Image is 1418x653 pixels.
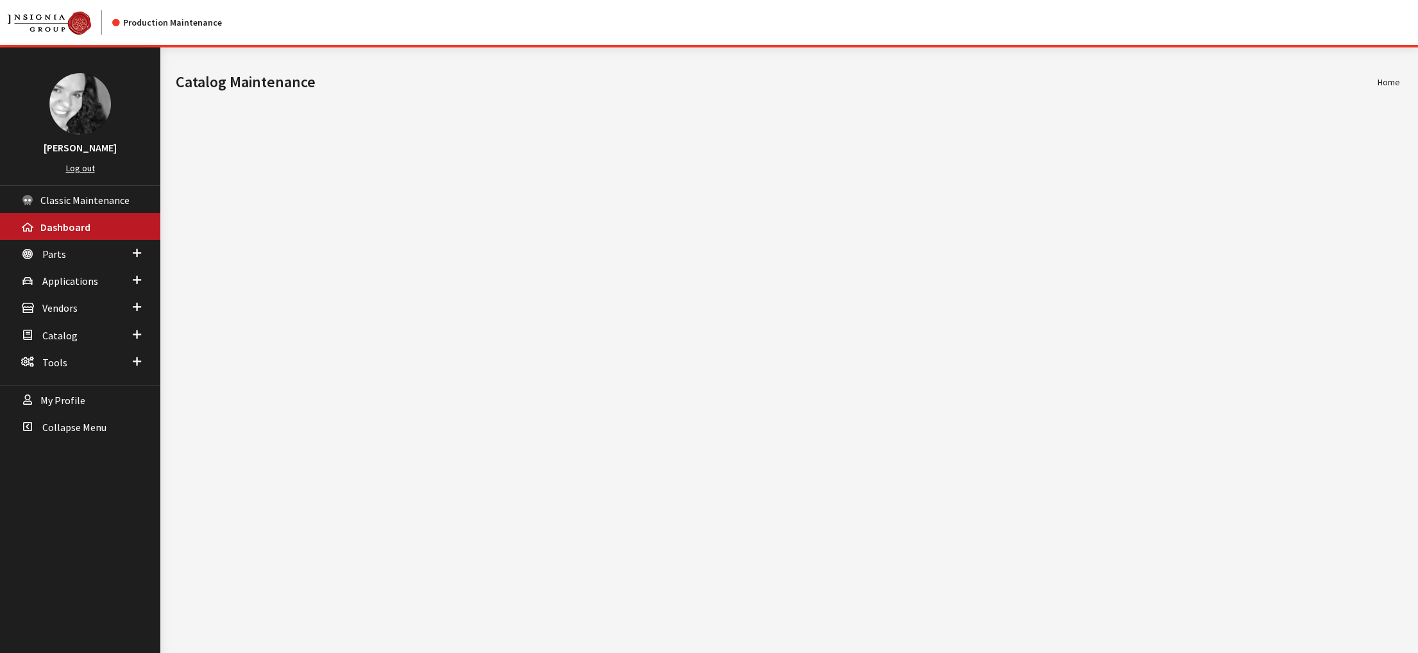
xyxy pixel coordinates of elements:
span: Dashboard [40,221,90,233]
span: Applications [42,275,98,287]
span: Catalog [42,329,78,342]
div: Production Maintenance [112,16,222,30]
span: Collapse Menu [42,421,106,434]
span: Vendors [42,302,78,315]
img: Catalog Maintenance [8,12,91,35]
span: Classic Maintenance [40,194,130,207]
li: Home [1378,76,1400,89]
a: Log out [66,162,95,174]
span: My Profile [40,394,85,407]
span: Parts [42,248,66,260]
h1: Catalog Maintenance [176,71,1378,94]
h3: [PERSON_NAME] [13,140,148,155]
a: Insignia Group logo [8,10,112,35]
span: Tools [42,356,67,369]
img: Khrystal Dorton [49,73,111,135]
